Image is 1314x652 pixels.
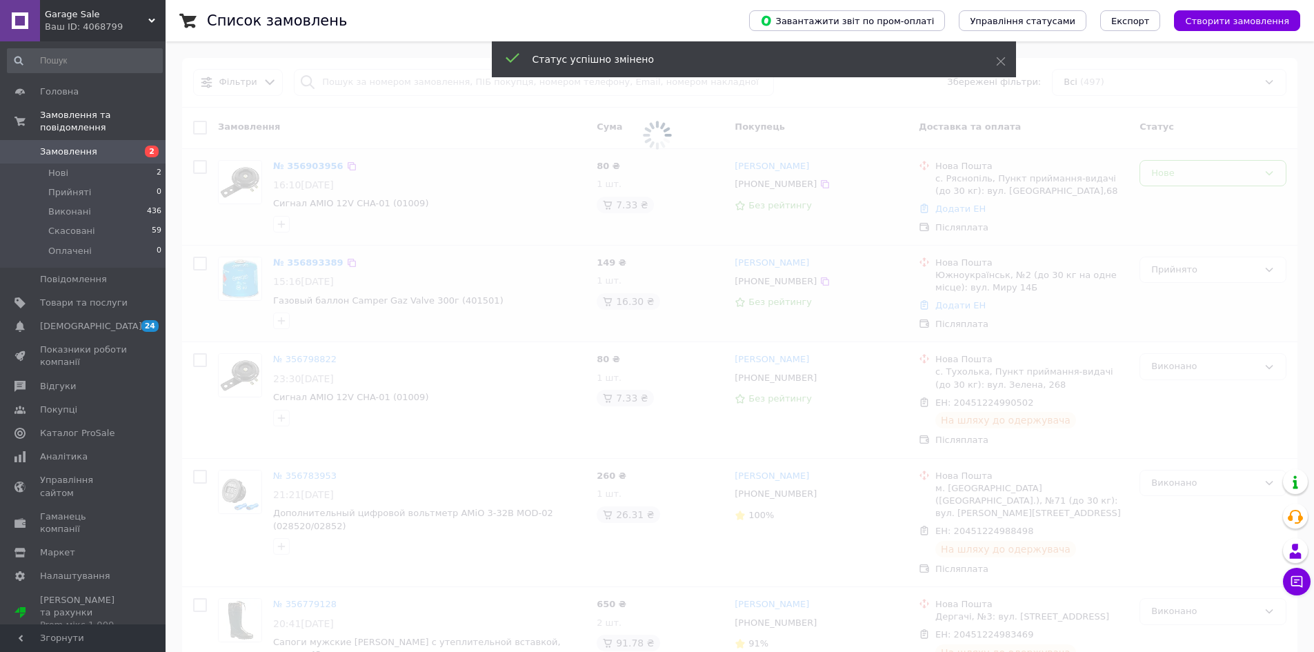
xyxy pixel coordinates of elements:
[40,86,79,98] span: Головна
[1185,16,1289,26] span: Створити замовлення
[40,146,97,158] span: Замовлення
[45,8,148,21] span: Garage Sale
[40,273,107,286] span: Повідомлення
[152,225,161,237] span: 59
[207,12,347,29] h1: Список замовлень
[40,511,128,535] span: Гаманець компанії
[40,380,76,393] span: Відгуки
[40,474,128,499] span: Управління сайтом
[1283,568,1311,595] button: Чат з покупцем
[145,146,159,157] span: 2
[40,427,115,439] span: Каталог ProSale
[141,320,159,332] span: 24
[1160,15,1300,26] a: Створити замовлення
[40,546,75,559] span: Маркет
[48,167,68,179] span: Нові
[48,206,91,218] span: Виконані
[40,619,128,631] div: Prom мікс 1 000
[147,206,161,218] span: 436
[970,16,1075,26] span: Управління статусами
[760,14,934,27] span: Завантажити звіт по пром-оплаті
[7,48,163,73] input: Пошук
[40,297,128,309] span: Товари та послуги
[40,594,128,632] span: [PERSON_NAME] та рахунки
[749,10,945,31] button: Завантажити звіт по пром-оплаті
[40,344,128,368] span: Показники роботи компанії
[157,186,161,199] span: 0
[1111,16,1150,26] span: Експорт
[959,10,1086,31] button: Управління статусами
[40,570,110,582] span: Налаштування
[157,245,161,257] span: 0
[48,186,91,199] span: Прийняті
[532,52,962,66] div: Статус успішно змінено
[40,109,166,134] span: Замовлення та повідомлення
[1174,10,1300,31] button: Створити замовлення
[40,320,142,333] span: [DEMOGRAPHIC_DATA]
[157,167,161,179] span: 2
[45,21,166,33] div: Ваш ID: 4068799
[48,245,92,257] span: Оплачені
[40,451,88,463] span: Аналітика
[48,225,95,237] span: Скасовані
[1100,10,1161,31] button: Експорт
[40,404,77,416] span: Покупці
